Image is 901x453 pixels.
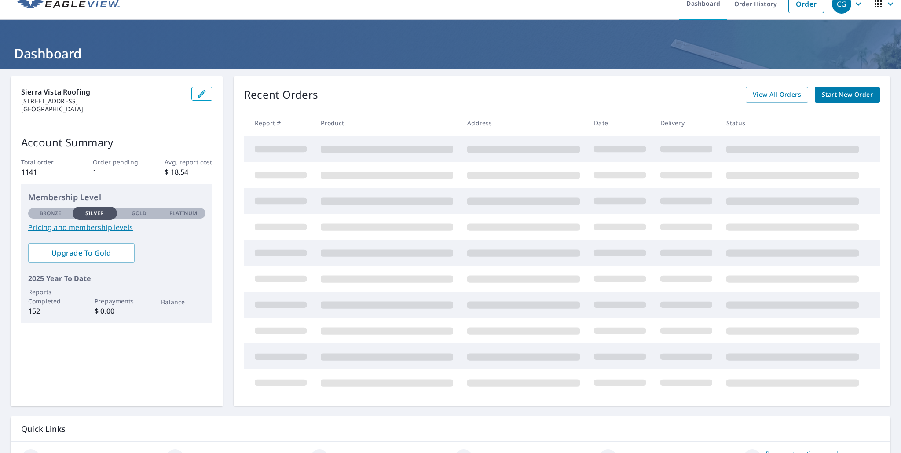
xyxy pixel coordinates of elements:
[244,110,314,136] th: Report #
[21,105,184,113] p: [GEOGRAPHIC_DATA]
[28,243,135,263] a: Upgrade To Gold
[28,191,205,203] p: Membership Level
[815,87,880,103] a: Start New Order
[746,87,808,103] a: View All Orders
[161,297,205,307] p: Balance
[21,135,212,150] p: Account Summary
[21,167,69,177] p: 1141
[28,222,205,233] a: Pricing and membership levels
[93,167,141,177] p: 1
[95,306,139,316] p: $ 0.00
[21,97,184,105] p: [STREET_ADDRESS]
[165,167,212,177] p: $ 18.54
[244,87,318,103] p: Recent Orders
[21,87,184,97] p: Sierra Vista Roofing
[21,424,880,435] p: Quick Links
[169,209,197,217] p: Platinum
[40,209,62,217] p: Bronze
[165,157,212,167] p: Avg. report cost
[753,89,801,100] span: View All Orders
[95,296,139,306] p: Prepayments
[822,89,873,100] span: Start New Order
[35,248,128,258] span: Upgrade To Gold
[85,209,104,217] p: Silver
[587,110,653,136] th: Date
[719,110,866,136] th: Status
[132,209,147,217] p: Gold
[460,110,587,136] th: Address
[28,273,205,284] p: 2025 Year To Date
[314,110,460,136] th: Product
[11,44,890,62] h1: Dashboard
[28,287,73,306] p: Reports Completed
[653,110,719,136] th: Delivery
[28,306,73,316] p: 152
[93,157,141,167] p: Order pending
[21,157,69,167] p: Total order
